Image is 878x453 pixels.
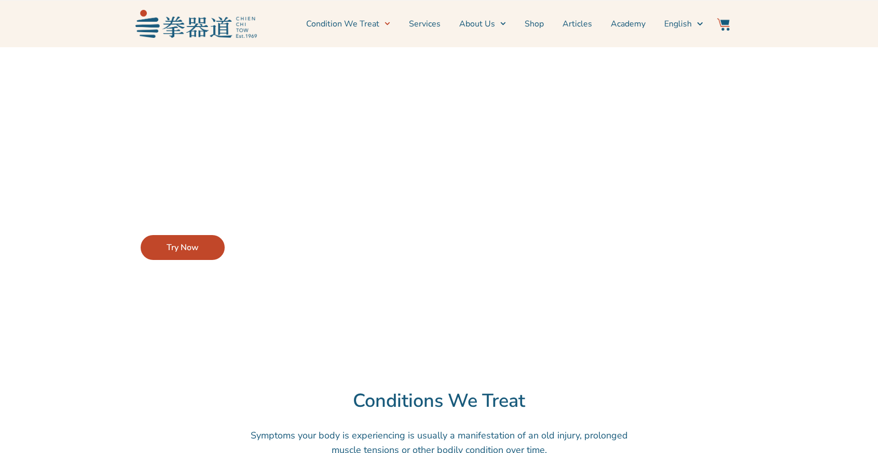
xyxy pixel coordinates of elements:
[141,146,373,169] h2: Does something feel off?
[409,11,441,37] a: Services
[306,11,390,37] a: Condition We Treat
[141,179,373,208] p: Let our Symptom Checker recommend effective treatments for your conditions.
[664,18,692,30] span: English
[262,11,703,37] nav: Menu
[525,11,544,37] a: Shop
[71,390,807,413] h2: Conditions We Treat
[664,11,703,37] a: English
[563,11,592,37] a: Articles
[459,11,506,37] a: About Us
[717,18,730,31] img: Website Icon-03
[141,235,225,260] a: Try Now
[167,241,199,254] span: Try Now
[611,11,646,37] a: Academy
